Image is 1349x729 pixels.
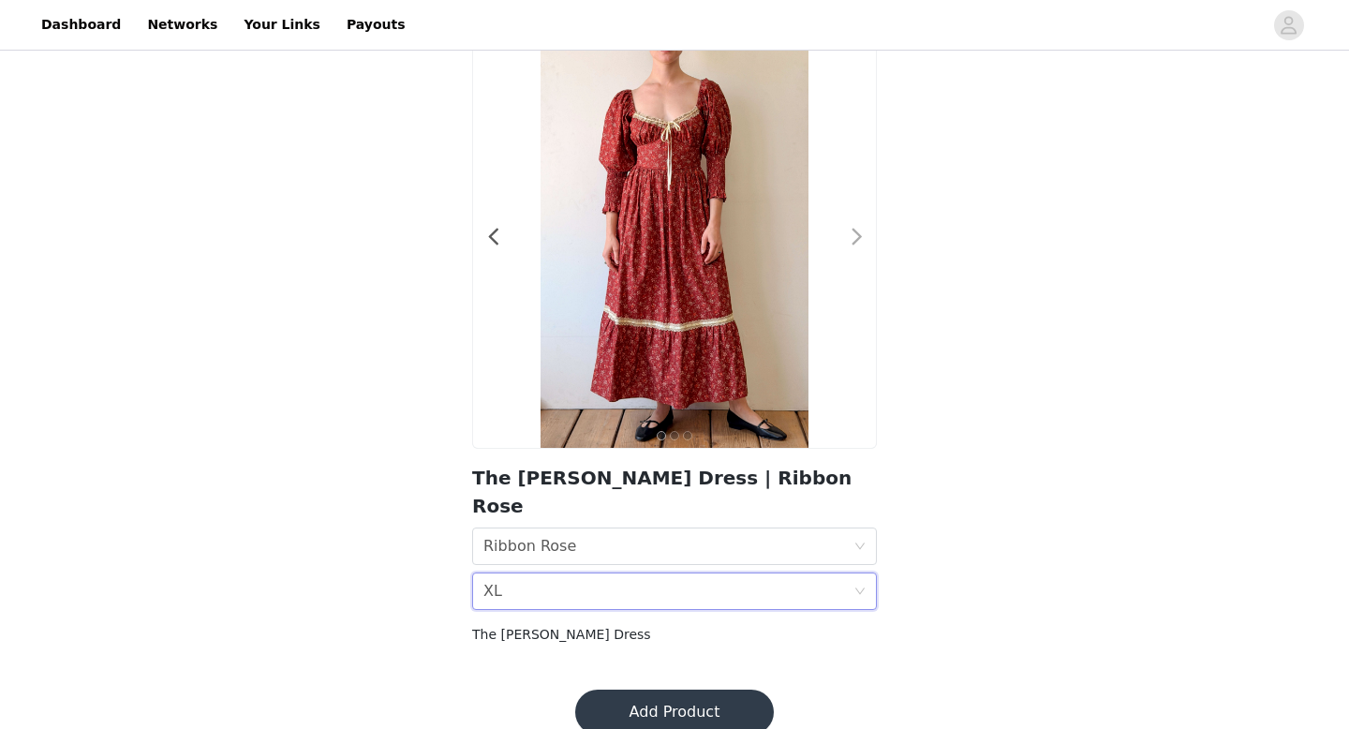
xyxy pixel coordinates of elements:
i: icon: down [854,586,866,599]
a: Your Links [232,4,332,46]
button: 1 [657,431,666,440]
a: Dashboard [30,4,132,46]
h4: The [PERSON_NAME] Dress [472,625,877,645]
div: avatar [1280,10,1297,40]
button: 3 [683,431,692,440]
button: 2 [670,431,679,440]
div: XL [483,573,502,609]
a: Payouts [335,4,417,46]
i: icon: down [854,541,866,554]
div: Ribbon Rose [483,528,576,564]
h2: The [PERSON_NAME] Dress | Ribbon Rose [472,464,877,520]
a: Networks [136,4,229,46]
